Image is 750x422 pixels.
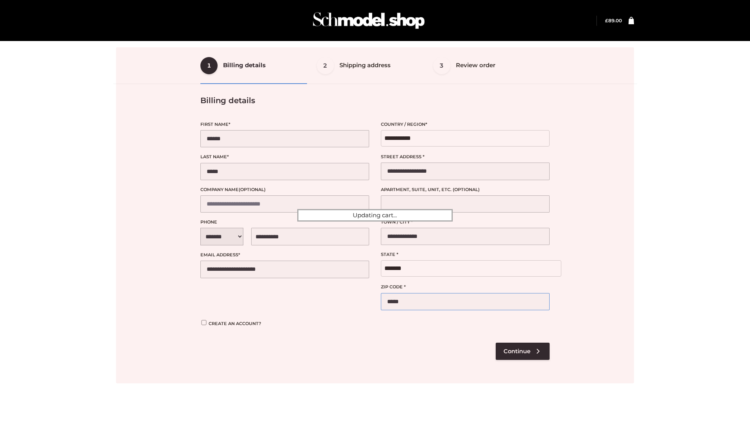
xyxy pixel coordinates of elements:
div: Updating cart... [297,209,453,222]
img: Schmodel Admin 964 [310,5,427,36]
bdi: 89.00 [605,18,622,23]
span: £ [605,18,608,23]
a: £89.00 [605,18,622,23]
